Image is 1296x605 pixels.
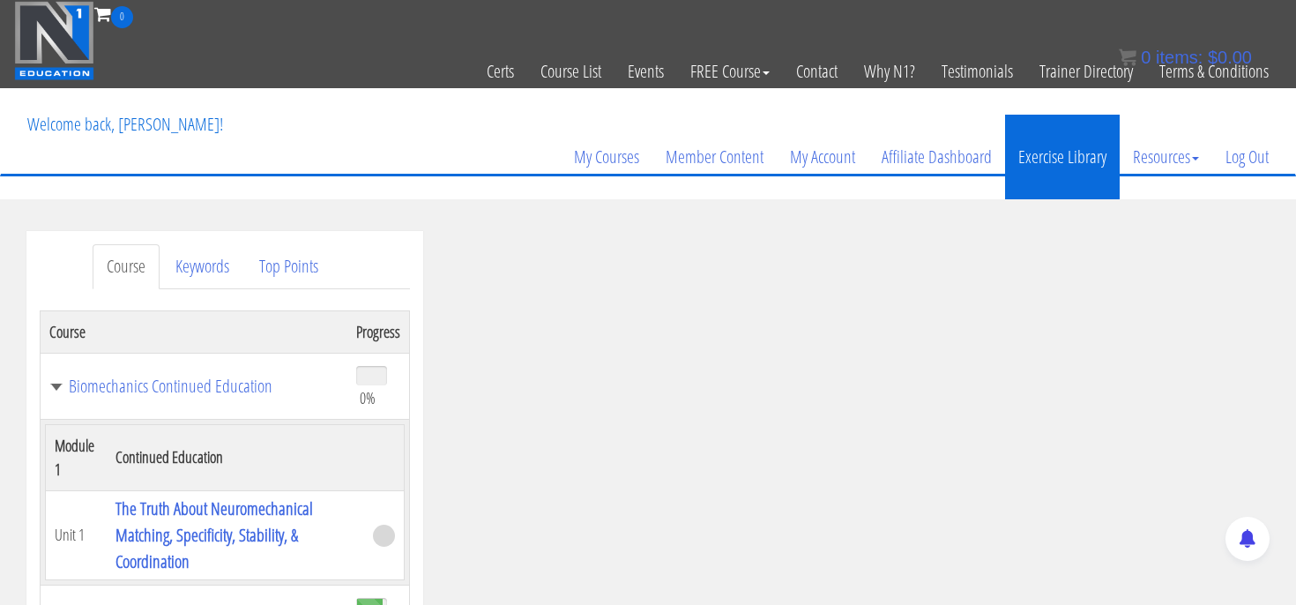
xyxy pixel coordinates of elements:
[783,28,851,115] a: Contact
[111,6,133,28] span: 0
[1026,28,1146,115] a: Trainer Directory
[677,28,783,115] a: FREE Course
[1005,115,1120,199] a: Exercise Library
[614,28,677,115] a: Events
[928,28,1026,115] a: Testimonials
[107,424,364,490] th: Continued Education
[46,424,107,490] th: Module 1
[115,497,313,573] a: The Truth About Neuromechanical Matching, Specificity, Stability, & Coordination
[561,115,652,199] a: My Courses
[777,115,868,199] a: My Account
[41,310,348,353] th: Course
[851,28,928,115] a: Why N1?
[49,377,339,395] a: Biomechanics Continued Education
[527,28,614,115] a: Course List
[1208,48,1252,67] bdi: 0.00
[347,310,410,353] th: Progress
[94,2,133,26] a: 0
[473,28,527,115] a: Certs
[1146,28,1282,115] a: Terms & Conditions
[1119,48,1252,67] a: 0 items: $0.00
[1119,49,1136,66] img: icon11.png
[14,89,236,160] p: Welcome back, [PERSON_NAME]!
[1141,48,1151,67] span: 0
[1156,48,1203,67] span: items:
[1208,48,1218,67] span: $
[93,244,160,289] a: Course
[1212,115,1282,199] a: Log Out
[1120,115,1212,199] a: Resources
[360,388,376,407] span: 0%
[245,244,332,289] a: Top Points
[14,1,94,80] img: n1-education
[46,490,107,579] td: Unit 1
[868,115,1005,199] a: Affiliate Dashboard
[652,115,777,199] a: Member Content
[161,244,243,289] a: Keywords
